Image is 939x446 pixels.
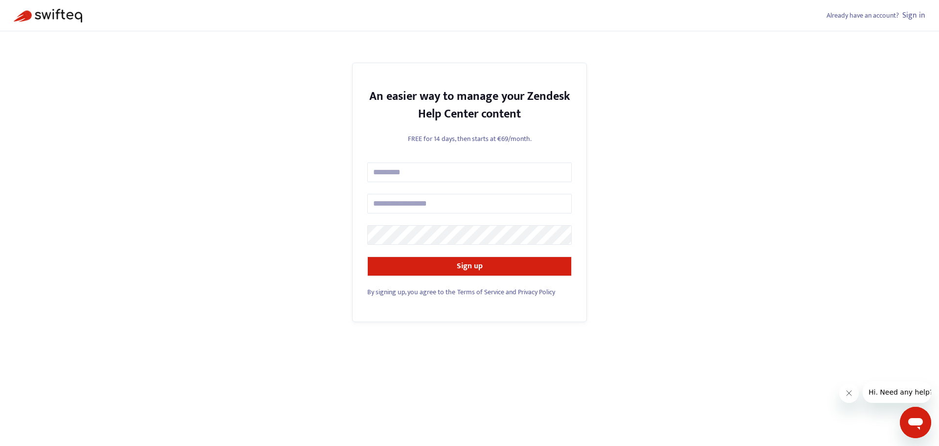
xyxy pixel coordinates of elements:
[6,7,70,15] span: Hi. Need any help?
[367,287,572,297] div: and
[457,259,483,273] strong: Sign up
[457,286,504,298] a: Terms of Service
[902,9,925,22] a: Sign in
[518,286,555,298] a: Privacy Policy
[14,9,82,23] img: Swifteq
[369,87,570,124] strong: An easier way to manage your Zendesk Help Center content
[367,286,455,298] span: By signing up, you agree to the
[367,257,572,276] button: Sign up
[863,381,931,403] iframe: Message from company
[827,10,899,21] span: Already have an account?
[839,383,859,403] iframe: Close message
[900,407,931,438] iframe: Button to launch messaging window
[367,134,572,144] p: FREE for 14 days, then starts at €69/month.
